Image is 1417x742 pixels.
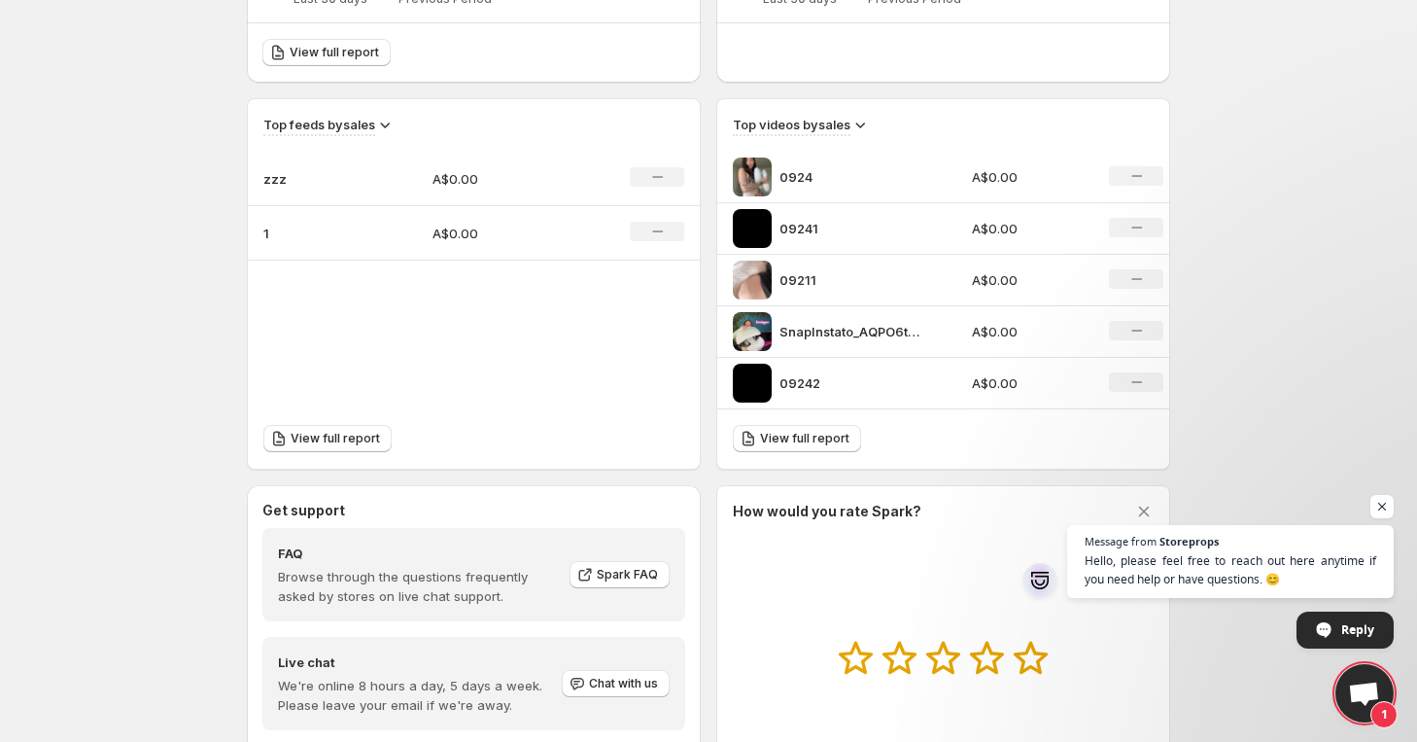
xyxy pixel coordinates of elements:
[972,270,1087,290] p: A$0.00
[278,676,560,715] p: We're online 8 hours a day, 5 days a week. Please leave your email if we're away.
[1341,613,1374,647] span: Reply
[263,425,392,452] a: View full report
[733,115,850,134] h3: Top videos by sales
[779,270,925,290] p: 09211
[432,169,570,189] p: A$0.00
[733,425,861,452] a: View full report
[278,567,556,606] p: Browse through the questions frequently asked by stores on live chat support.
[972,322,1087,341] p: A$0.00
[733,261,772,300] img: 09211
[562,670,670,697] button: Chat with us
[589,676,658,691] span: Chat with us
[972,167,1087,187] p: A$0.00
[278,653,560,672] h4: Live chat
[1085,536,1157,547] span: Message from
[263,224,361,243] p: 1
[733,502,921,521] h3: How would you rate Spark?
[779,322,925,341] p: SnapInstato_AQPO6tqyaoBMTVizaIJ9F204gA3OA7who75Vpauueg5bXY6TIDfuu6pi-X3mVhp7RYI7dFJr9aJ56WFAxIlld...
[733,209,772,248] img: 09241
[972,373,1087,393] p: A$0.00
[290,45,379,60] span: View full report
[432,224,570,243] p: A$0.00
[760,431,849,446] span: View full report
[570,561,670,588] a: Spark FAQ
[262,39,391,66] a: View full report
[1335,664,1394,723] div: Open chat
[779,373,925,393] p: 09242
[262,501,345,520] h3: Get support
[263,169,361,189] p: zzz
[1370,701,1398,728] span: 1
[263,115,375,134] h3: Top feeds by sales
[597,567,658,583] span: Spark FAQ
[733,158,772,196] img: 0924
[291,431,380,446] span: View full report
[278,544,556,563] h4: FAQ
[1085,551,1376,588] span: Hello, please feel free to reach out here anytime if you need help or have questions. 😊
[779,167,925,187] p: 0924
[779,219,925,238] p: 09241
[1159,536,1219,547] span: Storeprops
[733,312,772,351] img: SnapInstato_AQPO6tqyaoBMTVizaIJ9F204gA3OA7who75Vpauueg5bXY6TIDfuu6pi-X3mVhp7RYI7dFJr9aJ56WFAxIlld...
[733,364,772,403] img: 09242
[972,219,1087,238] p: A$0.00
